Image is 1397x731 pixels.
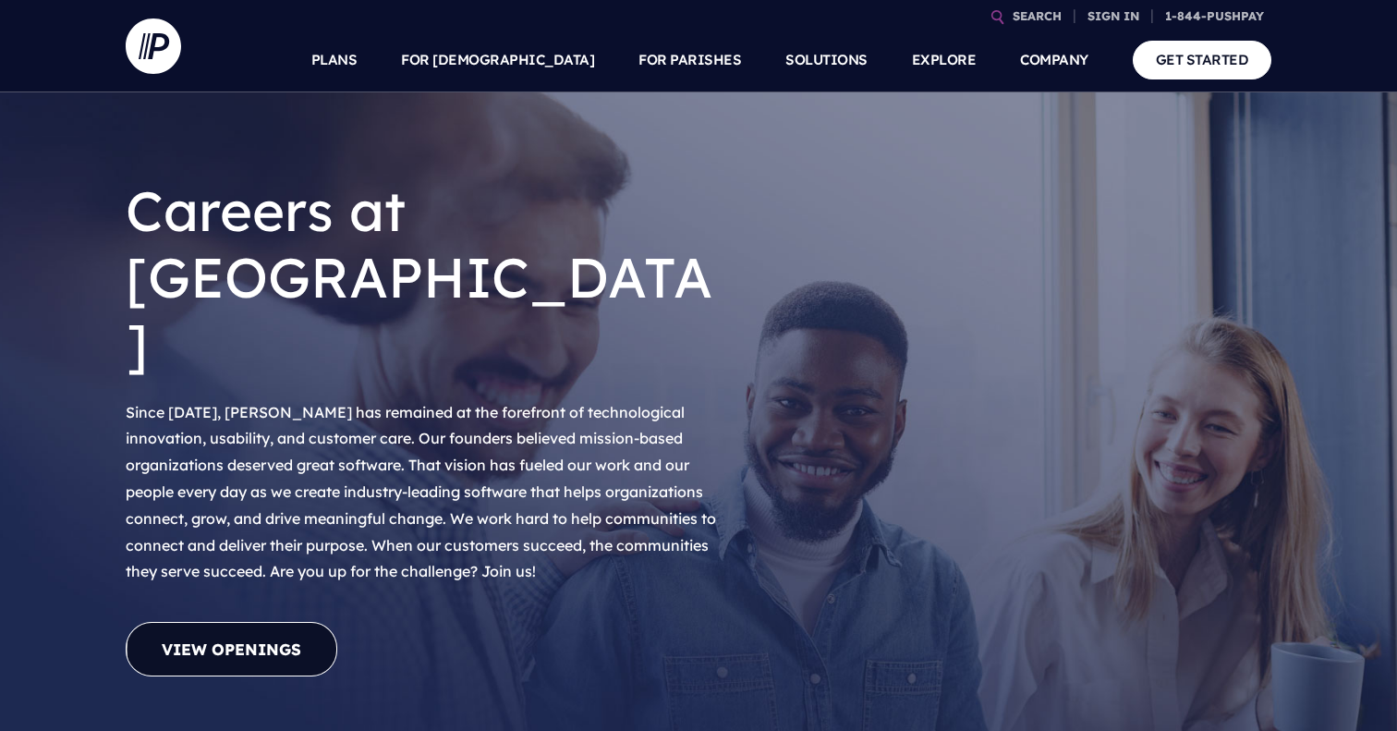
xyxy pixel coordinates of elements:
a: EXPLORE [912,28,977,92]
a: FOR PARISHES [638,28,741,92]
a: PLANS [311,28,358,92]
span: Since [DATE], [PERSON_NAME] has remained at the forefront of technological innovation, usability,... [126,403,716,581]
a: SOLUTIONS [785,28,868,92]
h1: Careers at [GEOGRAPHIC_DATA] [126,163,726,392]
a: View Openings [126,622,337,676]
a: FOR [DEMOGRAPHIC_DATA] [401,28,594,92]
a: GET STARTED [1133,41,1272,79]
a: COMPANY [1020,28,1088,92]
